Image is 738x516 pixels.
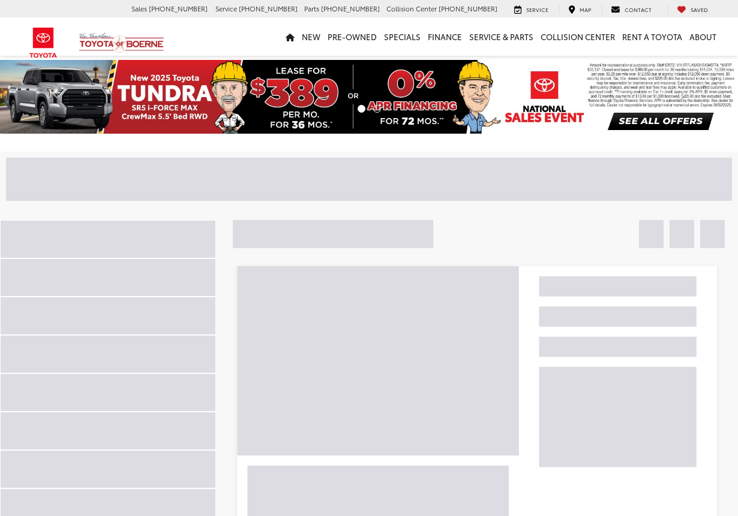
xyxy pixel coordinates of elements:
img: Vic Vaughan Toyota of Boerne [79,32,164,53]
a: Finance [424,17,466,56]
a: New [298,17,324,56]
span: [PHONE_NUMBER] [439,4,497,13]
span: Service [215,4,237,13]
a: Pre-Owned [324,17,380,56]
span: Collision Center [386,4,437,13]
span: Saved [691,5,708,13]
span: [PHONE_NUMBER] [149,4,208,13]
span: [PHONE_NUMBER] [239,4,298,13]
a: Service & Parts: Opens in a new tab [466,17,537,56]
img: Toyota [21,23,66,62]
a: About [686,17,720,56]
a: Service [505,5,557,14]
a: Home [282,17,298,56]
a: My Saved Vehicles [668,5,717,14]
span: Sales [131,4,147,13]
a: Specials [380,17,424,56]
a: Rent a Toyota [619,17,686,56]
a: Contact [602,5,661,14]
a: Collision Center [537,17,619,56]
span: Service [526,5,548,13]
span: [PHONE_NUMBER] [321,4,380,13]
span: Map [580,5,591,13]
a: Map [559,5,600,14]
span: Parts [304,4,319,13]
span: Contact [625,5,652,13]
